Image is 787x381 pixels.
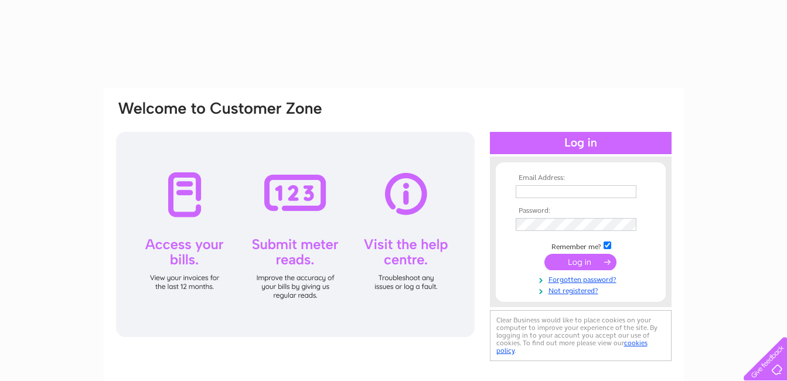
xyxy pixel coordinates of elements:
[516,284,649,295] a: Not registered?
[516,273,649,284] a: Forgotten password?
[513,207,649,215] th: Password:
[513,240,649,251] td: Remember me?
[490,310,672,361] div: Clear Business would like to place cookies on your computer to improve your experience of the sit...
[513,174,649,182] th: Email Address:
[544,254,616,270] input: Submit
[496,339,648,355] a: cookies policy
